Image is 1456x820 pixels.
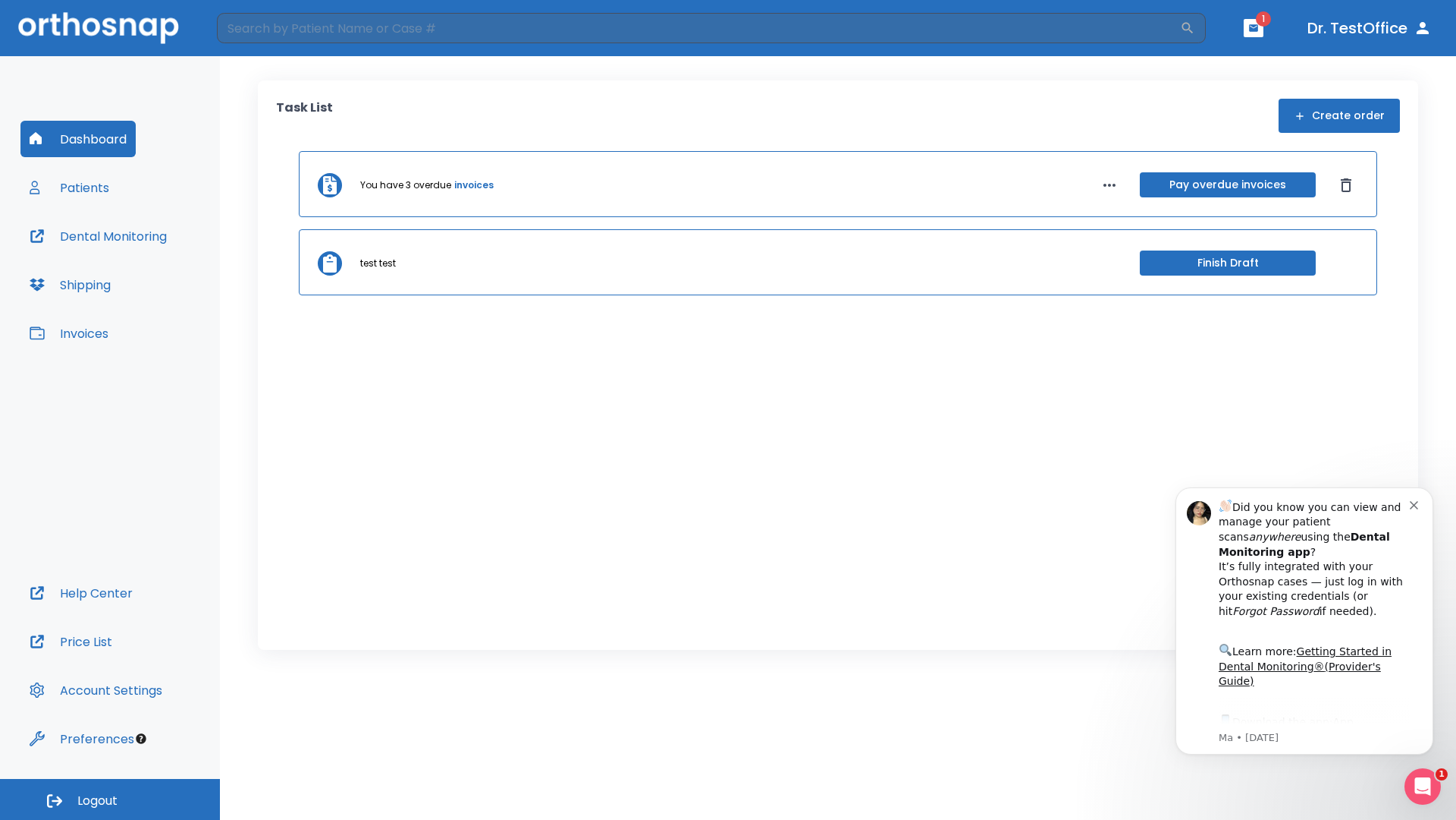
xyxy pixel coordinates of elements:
[1404,768,1441,805] iframe: Intercom live chat
[20,672,171,708] button: Account Settings
[1436,768,1448,781] span: 1
[20,575,142,611] button: Help Center
[1140,251,1316,276] button: Finish Draft
[18,12,179,43] img: Orthosnap
[66,266,257,280] p: Message from Ma, sent 3w ago
[20,218,176,254] button: Dental Monitoring
[217,13,1180,43] input: Search by Patient Name or Case #
[1256,11,1271,27] span: 1
[20,266,120,303] button: Shipping
[1279,99,1400,133] button: Create order
[134,732,148,746] div: Tooltip anchor
[66,251,201,279] a: App Store
[20,623,121,660] button: Price List
[1140,172,1316,197] button: Pay overdue invoices
[454,178,494,192] a: invoices
[1153,465,1456,779] iframe: Intercom notifications message
[1301,14,1438,42] button: Dr. TestOffice
[77,793,118,809] span: Logout
[20,721,143,757] button: Preferences
[20,121,136,157] button: Dashboard
[360,178,451,192] p: You have 3 overdue
[257,33,269,45] button: Dismiss notification
[276,99,333,133] p: Task List
[360,257,396,270] p: test test
[66,248,257,325] div: Download the app: | ​ Let us know if you need help getting started!
[20,169,118,206] button: Patients
[1334,173,1358,197] button: Dismiss
[20,315,118,352] button: Invoices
